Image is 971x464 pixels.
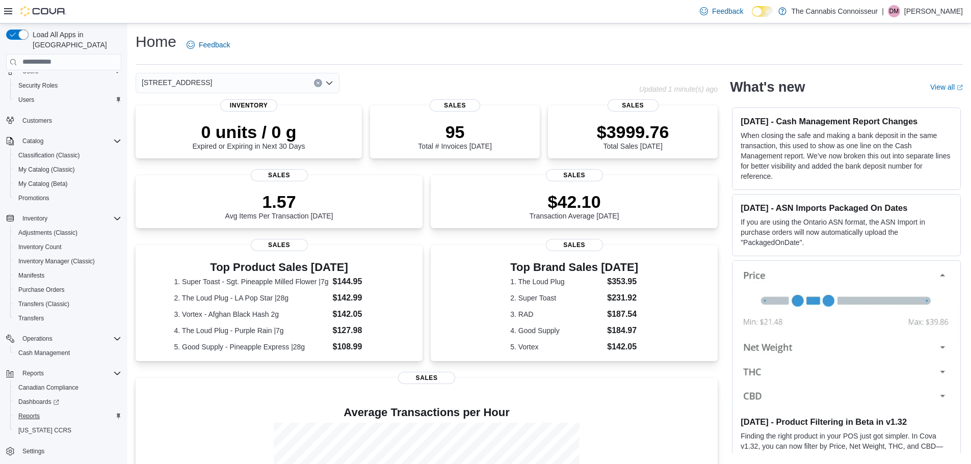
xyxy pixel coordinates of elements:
[14,269,48,282] a: Manifests
[193,122,305,142] p: 0 units / 0 g
[18,96,34,104] span: Users
[18,151,80,159] span: Classification (Classic)
[14,163,121,176] span: My Catalog (Classic)
[18,286,65,294] span: Purchase Orders
[607,308,638,320] dd: $187.54
[741,130,952,181] p: When closing the safe and making a bank deposit in the same transaction, this used to show as one...
[333,324,384,337] dd: $127.98
[10,297,125,311] button: Transfers (Classic)
[199,40,230,50] span: Feedback
[14,163,79,176] a: My Catalog (Classic)
[225,192,333,212] p: 1.57
[10,191,125,205] button: Promotions
[18,367,121,379] span: Reports
[14,312,48,324] a: Transfers
[546,169,603,181] span: Sales
[510,309,603,319] dt: 3. RAD
[14,410,121,422] span: Reports
[14,227,121,239] span: Adjustments (Classic)
[930,83,963,91] a: View allExternal link
[18,257,95,265] span: Inventory Manager (Classic)
[142,76,212,89] span: [STREET_ADDRESS]
[14,284,69,296] a: Purchase Orders
[136,32,176,52] h1: Home
[14,298,73,310] a: Transfers (Classic)
[251,239,308,251] span: Sales
[14,79,121,92] span: Security Roles
[607,276,638,288] dd: $353.95
[22,117,52,125] span: Customers
[18,166,75,174] span: My Catalog (Classic)
[174,261,384,274] h3: Top Product Sales [DATE]
[2,332,125,346] button: Operations
[14,347,121,359] span: Cash Management
[752,6,773,17] input: Dark Mode
[18,349,70,357] span: Cash Management
[22,214,47,223] span: Inventory
[14,255,99,267] a: Inventory Manager (Classic)
[18,212,121,225] span: Inventory
[174,342,329,352] dt: 5. Good Supply - Pineapple Express |28g
[333,292,384,304] dd: $142.99
[18,271,44,280] span: Manifests
[398,372,455,384] span: Sales
[10,395,125,409] a: Dashboards
[193,122,305,150] div: Expired or Expiring in Next 30 Days
[18,180,68,188] span: My Catalog (Beta)
[10,311,125,325] button: Transfers
[14,396,63,408] a: Dashboards
[2,444,125,458] button: Settings
[174,325,329,336] dt: 4. The Loud Plug - Purple Rain |7g
[14,227,82,239] a: Adjustments (Classic)
[18,115,56,127] a: Customers
[174,293,329,303] dt: 2. The Loud Plug - LA Pop Star |28g
[174,309,329,319] dt: 3. Vortex - Afghan Black Hash 2g
[220,99,277,112] span: Inventory
[10,78,125,93] button: Security Roles
[10,162,125,177] button: My Catalog (Classic)
[2,366,125,380] button: Reports
[18,333,121,345] span: Operations
[792,5,878,17] p: The Cannabis Connoisseur
[18,398,59,406] span: Dashboards
[14,381,121,394] span: Canadian Compliance
[18,445,48,457] a: Settings
[225,192,333,220] div: Avg Items Per Transaction [DATE]
[14,192,121,204] span: Promotions
[597,122,669,150] div: Total Sales [DATE]
[18,135,47,147] button: Catalog
[10,409,125,423] button: Reports
[14,312,121,324] span: Transfers
[333,341,384,353] dd: $108.99
[510,261,638,274] h3: Top Brand Sales [DATE]
[418,122,491,150] div: Total # Invoices [DATE]
[741,217,952,248] p: If you are using the Ontario ASN format, the ASN Import in purchase orders will now automatically...
[510,325,603,336] dt: 4. Good Supply
[14,94,121,106] span: Users
[639,85,718,93] p: Updated 1 minute(s) ago
[22,447,44,455] span: Settings
[333,276,384,288] dd: $144.95
[741,203,952,213] h3: [DATE] - ASN Imports Packaged On Dates
[10,268,125,283] button: Manifests
[18,212,51,225] button: Inventory
[2,113,125,128] button: Customers
[510,293,603,303] dt: 2. Super Toast
[18,135,121,147] span: Catalog
[10,380,125,395] button: Canadian Compliance
[14,424,75,436] a: [US_STATE] CCRS
[510,342,603,352] dt: 5. Vortex
[22,137,43,145] span: Catalog
[18,114,121,127] span: Customers
[18,367,48,379] button: Reports
[888,5,900,17] div: Duane Markle
[607,292,638,304] dd: $231.92
[14,178,121,190] span: My Catalog (Beta)
[14,79,62,92] a: Security Roles
[14,347,74,359] a: Cash Management
[14,284,121,296] span: Purchase Orders
[14,396,121,408] span: Dashboards
[144,406,710,419] h4: Average Transactions per Hour
[10,283,125,297] button: Purchase Orders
